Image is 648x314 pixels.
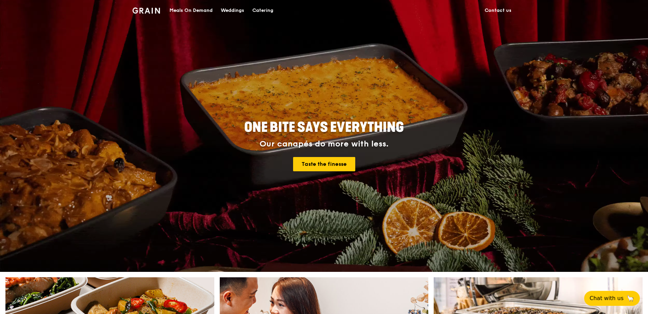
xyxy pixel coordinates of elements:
[252,0,273,21] div: Catering
[481,0,516,21] a: Contact us
[169,0,213,21] div: Meals On Demand
[293,157,355,171] a: Taste the finesse
[217,0,248,21] a: Weddings
[244,119,404,136] span: ONE BITE SAYS EVERYTHING
[626,294,634,302] span: 🦙
[584,291,640,306] button: Chat with us🦙
[132,7,160,14] img: Grain
[202,139,446,149] div: Our canapés do more with less.
[248,0,277,21] a: Catering
[221,0,244,21] div: Weddings
[590,294,624,302] span: Chat with us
